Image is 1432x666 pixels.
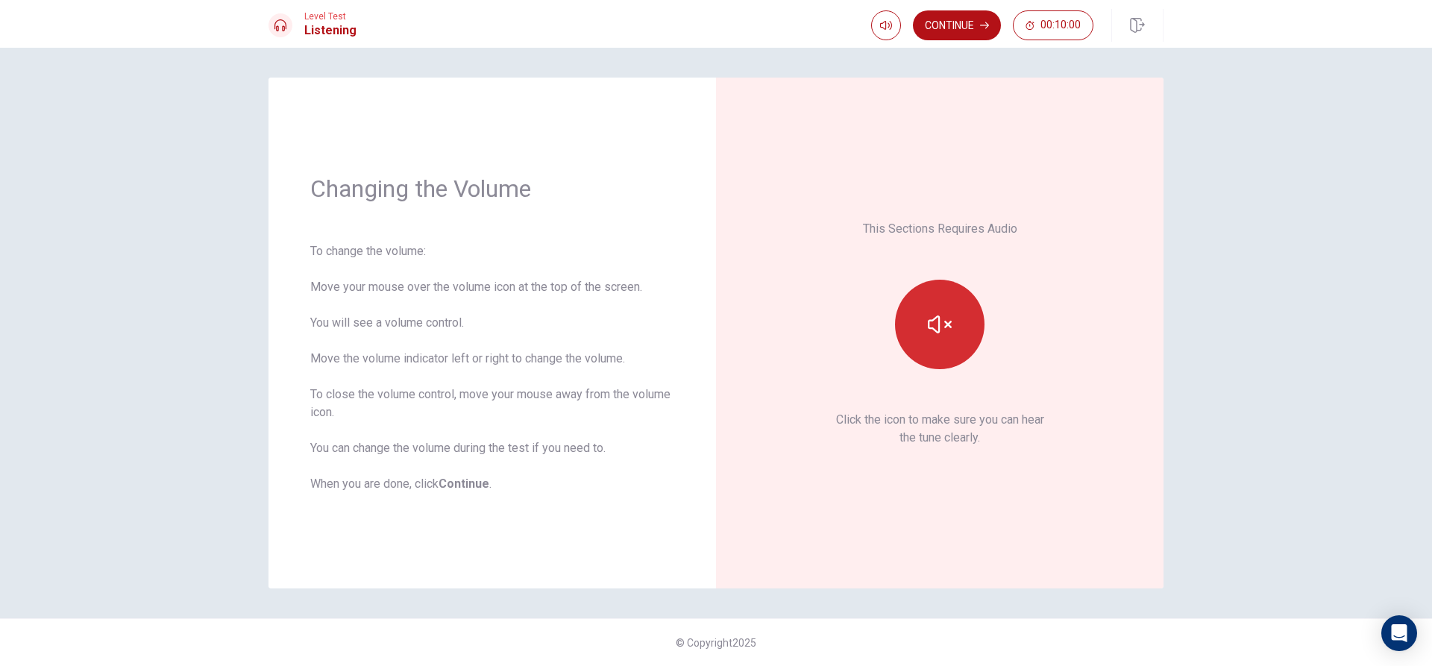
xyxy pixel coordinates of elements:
[1040,19,1081,31] span: 00:10:00
[310,242,674,493] div: To change the volume: Move your mouse over the volume icon at the top of the screen. You will see...
[439,477,489,491] b: Continue
[836,411,1044,447] p: Click the icon to make sure you can hear the tune clearly.
[310,174,674,204] h1: Changing the Volume
[676,637,756,649] span: © Copyright 2025
[863,220,1017,238] p: This Sections Requires Audio
[1013,10,1093,40] button: 00:10:00
[1381,615,1417,651] div: Open Intercom Messenger
[304,22,357,40] h1: Listening
[913,10,1001,40] button: Continue
[304,11,357,22] span: Level Test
